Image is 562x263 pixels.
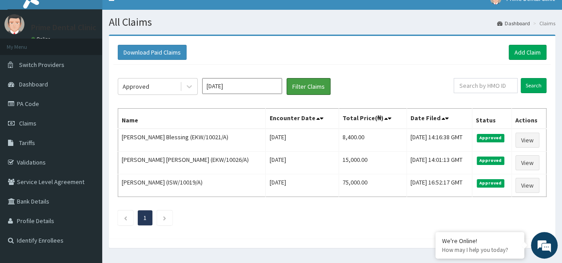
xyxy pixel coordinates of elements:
[163,214,167,222] a: Next page
[266,129,339,152] td: [DATE]
[407,174,472,197] td: [DATE] 16:52:17 GMT
[287,78,331,95] button: Filter Claims
[497,20,530,27] a: Dashboard
[442,237,518,245] div: We're Online!
[19,80,48,88] span: Dashboard
[339,129,407,152] td: 8,400.00
[4,172,169,203] textarea: Type your message and hit 'Enter'
[477,134,505,142] span: Approved
[118,109,266,129] th: Name
[123,82,149,91] div: Approved
[31,36,52,42] a: Online
[515,155,539,170] a: View
[266,152,339,174] td: [DATE]
[118,45,187,60] button: Download Paid Claims
[109,16,555,28] h1: All Claims
[19,61,64,69] span: Switch Providers
[339,152,407,174] td: 15,000.00
[46,50,149,61] div: Chat with us now
[509,45,546,60] a: Add Claim
[266,109,339,129] th: Encounter Date
[407,129,472,152] td: [DATE] 14:16:38 GMT
[266,174,339,197] td: [DATE]
[118,129,266,152] td: [PERSON_NAME] Blessing (EKW/10021/A)
[442,246,518,254] p: How may I help you today?
[52,76,123,166] span: We're online!
[19,119,36,127] span: Claims
[124,214,128,222] a: Previous page
[31,24,96,31] p: Prime Dental Clinic
[19,139,35,147] span: Tariffs
[16,44,36,67] img: d_794563401_company_1708531726252_794563401
[454,78,518,93] input: Search by HMO ID
[407,109,472,129] th: Date Filed
[202,78,282,94] input: Select Month and Year
[521,78,546,93] input: Search
[339,109,407,129] th: Total Price(₦)
[143,214,147,222] a: Page 1 is your current page
[472,109,512,129] th: Status
[515,178,539,193] a: View
[4,14,24,34] img: User Image
[512,109,546,129] th: Actions
[515,133,539,148] a: View
[407,152,472,174] td: [DATE] 14:01:13 GMT
[146,4,167,26] div: Minimize live chat window
[339,174,407,197] td: 75,000.00
[477,179,505,187] span: Approved
[118,152,266,174] td: [PERSON_NAME] [PERSON_NAME] (EKW/10026/A)
[477,157,505,165] span: Approved
[118,174,266,197] td: [PERSON_NAME] (ISW/10019/A)
[531,20,555,27] li: Claims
